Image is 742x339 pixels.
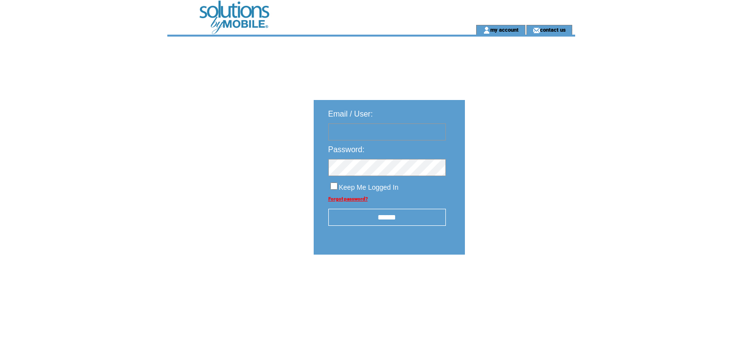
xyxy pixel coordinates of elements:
a: my account [490,26,519,33]
img: account_icon.gif [483,26,490,34]
span: Email / User: [328,110,373,118]
img: contact_us_icon.gif [533,26,540,34]
img: transparent.png [493,279,542,291]
a: Forgot password? [328,196,368,201]
a: contact us [540,26,566,33]
span: Password: [328,145,365,154]
span: Keep Me Logged In [339,183,399,191]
